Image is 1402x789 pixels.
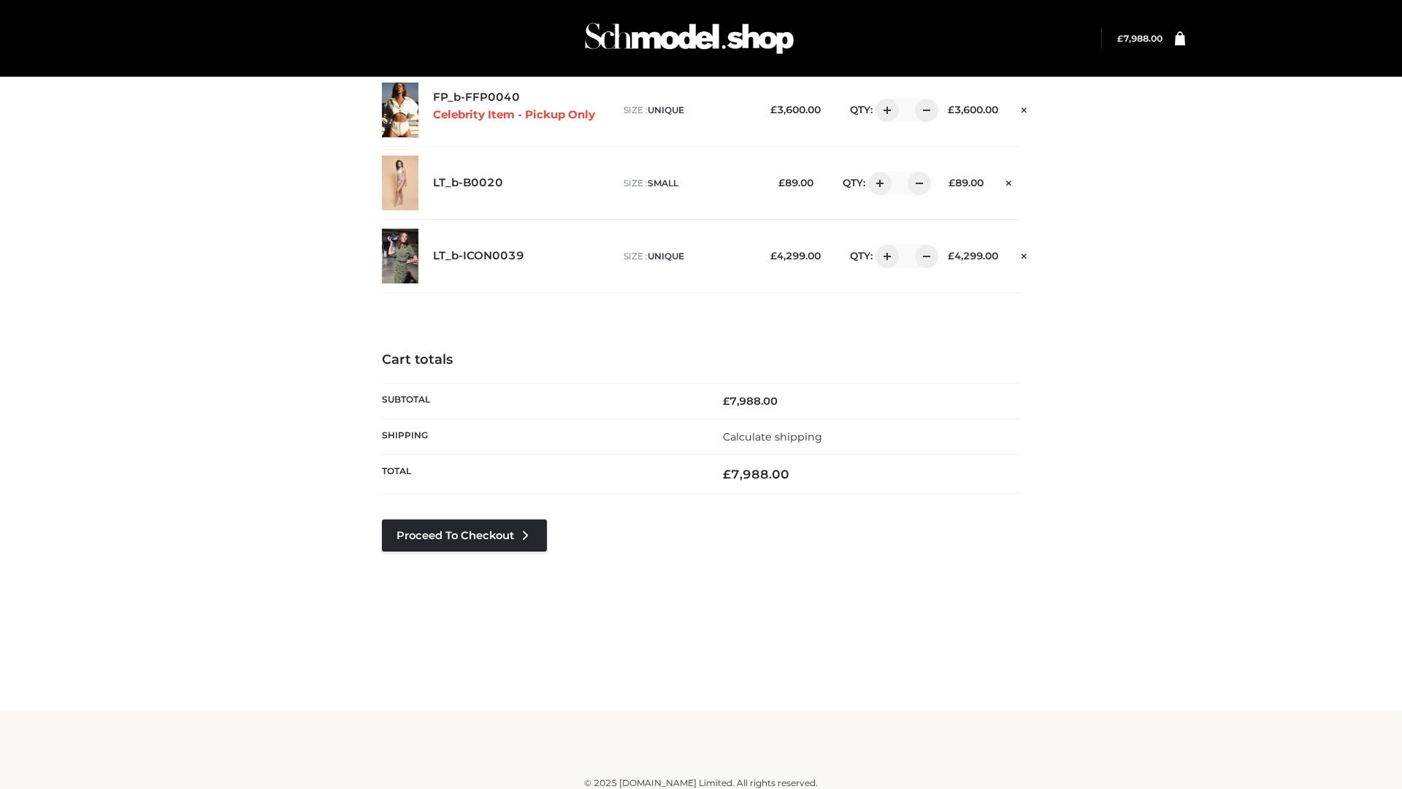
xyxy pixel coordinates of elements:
[1013,99,1035,118] a: Remove this item
[778,177,785,188] span: £
[723,467,731,481] span: £
[433,108,609,122] p: Celebrity Item - Pickup Only
[433,176,503,190] a: LT_b-B0020
[723,394,729,408] span: £
[580,9,799,67] img: Schmodel Admin 964
[723,430,822,443] a: Calculate shipping
[648,178,678,188] span: SMALL
[648,251,684,262] span: UNIQUE
[948,250,954,262] span: £
[382,383,701,419] th: Subtotal
[835,99,933,122] div: QTY:
[949,177,955,188] span: £
[770,104,821,115] bdi: 3,600.00
[1117,33,1162,44] a: £7,988.00
[770,104,777,115] span: £
[770,250,821,262] bdi: 4,299.00
[382,419,701,454] th: Shipping
[433,91,520,104] a: FP_b-FFP0040
[1117,33,1162,44] bdi: 7,988.00
[382,519,547,552] a: Proceed to Checkout
[998,172,1020,191] a: Remove this item
[624,250,756,263] p: size :
[828,172,926,195] div: QTY:
[1013,245,1035,264] a: Remove this item
[723,394,778,408] bdi: 7,988.00
[433,249,524,263] a: LT_b-ICON0039
[648,104,684,115] span: UNIQUE
[948,104,998,115] bdi: 3,600.00
[1117,33,1123,44] span: £
[948,104,954,115] span: £
[723,467,789,481] bdi: 7,988.00
[624,104,756,117] p: size :
[770,250,777,262] span: £
[382,352,1020,368] h4: Cart totals
[949,177,984,188] bdi: 89.00
[835,245,933,268] div: QTY:
[778,177,813,188] bdi: 89.00
[382,455,701,494] th: Total
[624,177,756,190] p: size :
[948,250,998,262] bdi: 4,299.00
